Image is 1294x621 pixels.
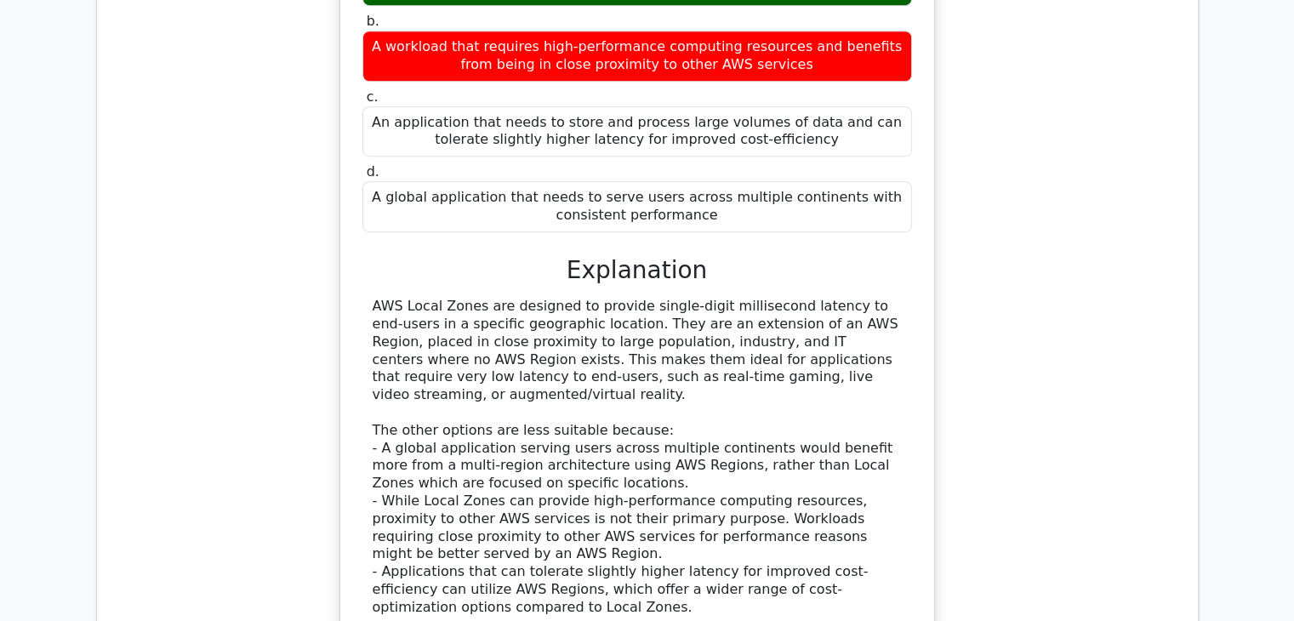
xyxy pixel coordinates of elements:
span: c. [367,88,379,105]
div: AWS Local Zones are designed to provide single-digit millisecond latency to end-users in a specif... [373,298,902,616]
div: A global application that needs to serve users across multiple continents with consistent perform... [362,181,912,232]
div: An application that needs to store and process large volumes of data and can tolerate slightly hi... [362,106,912,157]
div: A workload that requires high-performance computing resources and benefits from being in close pr... [362,31,912,82]
span: b. [367,13,379,29]
h3: Explanation [373,256,902,285]
span: d. [367,163,379,179]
